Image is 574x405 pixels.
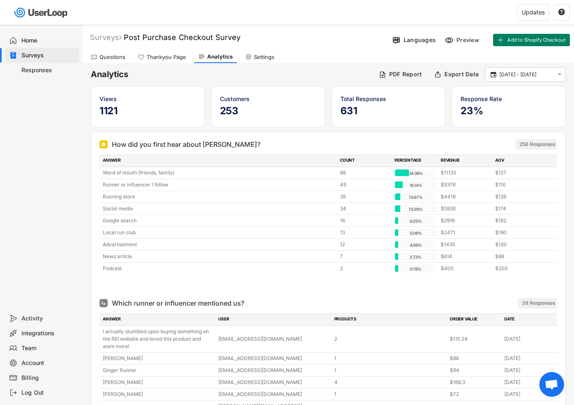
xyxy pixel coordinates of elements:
div: $190 [495,229,545,236]
div: $126 [495,193,545,200]
div: [DATE] [504,391,554,398]
div: 12 [340,241,390,248]
div: $127 [495,169,545,177]
div: $5926 [441,205,490,212]
div: Ginger Runner [103,367,213,374]
div: Surveys [90,33,122,42]
input: Select Date Range [499,71,554,79]
div: 2 [334,335,445,343]
h5: 1121 [99,105,196,117]
div: 2.73% [397,253,435,261]
div: [EMAIL_ADDRESS][DOMAIN_NAME] [218,335,329,343]
div: News article [103,253,335,260]
div: $115.24 [450,335,499,343]
div: PERCENTAGE [394,157,436,165]
div: Views [99,94,196,103]
div: ANSWER [103,157,335,165]
div: [DATE] [504,367,554,374]
div: $1435 [441,241,490,248]
div: Customers [220,94,317,103]
div: $88 [495,253,545,260]
div: Billing [21,374,76,382]
div: [PERSON_NAME] [103,391,213,398]
div: 7 [340,253,390,260]
div: Running store [103,193,335,200]
div: Log Out [21,389,76,397]
div: 0.78% [397,265,435,273]
div: 5.08% [397,229,435,237]
div: Settings [254,54,274,61]
div: 1 [334,355,445,362]
div: 19.14% [397,181,435,189]
text:  [558,8,565,16]
div: 4 [334,379,445,386]
div: [EMAIL_ADDRESS][DOMAIN_NAME] [218,391,329,398]
div: $11133 [441,169,490,177]
div: [EMAIL_ADDRESS][DOMAIN_NAME] [218,367,329,374]
div: Word of mouth (friends, family) [103,169,335,177]
div: Languages [404,36,436,44]
h5: 253 [220,105,317,117]
div: Updates [522,9,545,15]
div: Thankyou Page [146,54,186,61]
div: Local run club [103,229,335,236]
button:  [489,71,497,78]
div: 88 [340,169,390,177]
h5: 23% [461,105,557,117]
img: userloop-logo-01.svg [12,4,71,21]
div: [DATE] [504,355,554,362]
h5: 631 [340,105,437,117]
div: 1 [334,391,445,398]
div: 34 [340,205,390,212]
div: 39 Responses [522,300,555,306]
div: $614 [441,253,490,260]
div: Export Data [444,71,479,78]
div: $168.3 [450,379,499,386]
div: Google search [103,217,335,224]
div: USER [218,316,329,323]
div: $4418 [441,193,490,200]
div: [PERSON_NAME] [103,379,213,386]
img: Language%20Icon.svg [392,36,401,45]
div: [DATE] [504,335,554,343]
div: AOV [495,157,545,165]
div: Home [21,37,76,45]
div: 34.38% [397,170,435,177]
div: $120 [495,241,545,248]
div: ORDER VALUE [450,316,499,323]
div: $110 [495,181,545,188]
h6: Analytics [91,69,373,80]
div: [DATE] [504,379,554,386]
div: Activity [21,315,76,323]
div: 13.28% [397,205,435,213]
a: Open chat [539,372,564,397]
div: 49 [340,181,390,188]
div: Runner or influencer I follow [103,181,335,188]
button:  [556,71,563,78]
div: Which runner or influencer mentioned us? [112,298,244,308]
div: 16 [340,217,390,224]
div: DATE [504,316,554,323]
div: 256 Responses [520,141,555,148]
div: $94 [450,367,499,374]
span: Add to Shopify Checkout [507,38,566,42]
div: 1 [334,367,445,374]
div: Responses [21,66,76,74]
div: Advertisement [103,241,335,248]
button:  [558,9,565,16]
div: PRODUCTS [334,316,445,323]
div: Social media [103,205,335,212]
div: PDF Report [389,71,422,78]
div: How did you first hear about [PERSON_NAME]? [112,139,260,149]
div: $72 [450,391,499,398]
div: Response Rate [461,94,557,103]
div: 13.67% [397,193,435,201]
img: Open Ended [101,301,106,306]
div: 35 [340,193,390,200]
div: $2916 [441,217,490,224]
div: [EMAIL_ADDRESS][DOMAIN_NAME] [218,355,329,362]
div: 2 [340,265,390,272]
font: Post Purchase Checkout Survey [124,33,241,42]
